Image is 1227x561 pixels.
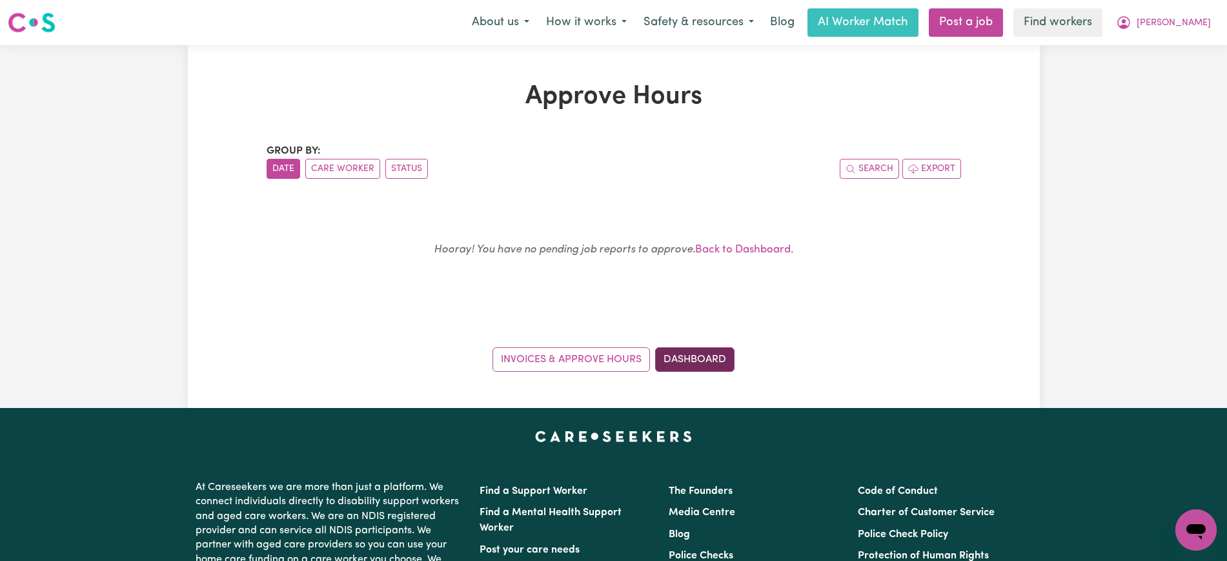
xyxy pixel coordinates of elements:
[480,507,622,533] a: Find a Mental Health Support Worker
[762,8,802,37] a: Blog
[929,8,1003,37] a: Post a job
[1013,8,1102,37] a: Find workers
[669,486,733,496] a: The Founders
[434,244,793,255] small: .
[492,347,650,372] a: Invoices & Approve Hours
[1137,16,1211,30] span: [PERSON_NAME]
[1175,509,1217,551] iframe: Button to launch messaging window
[480,545,580,555] a: Post your care needs
[8,8,56,37] a: Careseekers logo
[858,486,938,496] a: Code of Conduct
[807,8,918,37] a: AI Worker Match
[267,159,300,179] button: sort invoices by date
[669,529,690,540] a: Blog
[267,146,321,156] span: Group by:
[385,159,428,179] button: sort invoices by paid status
[655,347,735,372] a: Dashboard
[1108,9,1219,36] button: My Account
[463,9,538,36] button: About us
[669,551,733,561] a: Police Checks
[695,244,791,255] a: Back to Dashboard
[635,9,762,36] button: Safety & resources
[535,431,692,442] a: Careseekers home page
[267,81,961,112] h1: Approve Hours
[858,551,989,561] a: Protection of Human Rights
[858,507,995,518] a: Charter of Customer Service
[8,11,56,34] img: Careseekers logo
[858,529,948,540] a: Police Check Policy
[902,159,961,179] button: Export
[840,159,899,179] button: Search
[434,244,695,255] em: Hooray! You have no pending job reports to approve.
[305,159,380,179] button: sort invoices by care worker
[538,9,635,36] button: How it works
[480,486,587,496] a: Find a Support Worker
[669,507,735,518] a: Media Centre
